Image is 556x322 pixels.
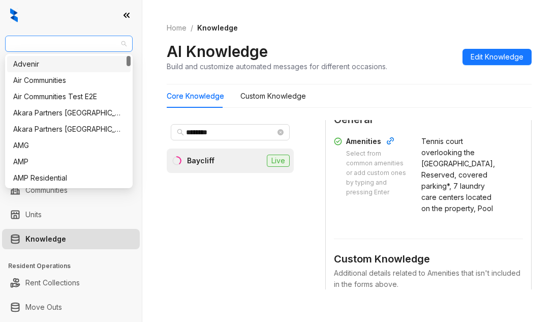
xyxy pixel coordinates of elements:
[13,156,125,167] div: AMP
[2,112,140,132] li: Leasing
[25,297,62,317] a: Move Outs
[334,251,523,267] div: Custom Knowledge
[13,107,125,119] div: Akara Partners [GEOGRAPHIC_DATA]
[167,91,224,102] div: Core Knowledge
[7,56,131,72] div: Advenir
[7,121,131,137] div: Akara Partners Phoenix
[334,112,523,128] span: General
[7,137,131,154] div: AMG
[2,68,140,89] li: Leads
[462,49,532,65] button: Edit Knowledge
[10,8,18,22] img: logo
[13,172,125,184] div: AMP Residential
[165,22,189,34] a: Home
[25,229,66,249] a: Knowledge
[13,58,125,70] div: Advenir
[277,129,284,135] span: close-circle
[25,204,42,225] a: Units
[2,297,140,317] li: Move Outs
[267,155,290,167] span: Live
[25,180,68,200] a: Communities
[2,136,140,157] li: Collections
[346,136,409,149] div: Amenities
[8,261,142,271] h3: Resident Operations
[187,155,214,166] div: Baycliff
[13,124,125,135] div: Akara Partners [GEOGRAPHIC_DATA]
[2,180,140,200] li: Communities
[346,149,409,197] div: Select from common amenities or add custom ones by typing and pressing Enter
[421,137,495,213] span: Tennis court overlooking the [GEOGRAPHIC_DATA], Reserved, covered parking*, 7 laundry care center...
[13,140,125,151] div: AMG
[25,273,80,293] a: Rent Collections
[13,75,125,86] div: Air Communities
[7,89,131,105] div: Air Communities Test E2E
[334,268,523,290] div: Additional details related to Amenities that isn't included in the forms above.
[240,91,306,102] div: Custom Knowledge
[167,42,268,61] h2: AI Knowledge
[471,51,523,63] span: Edit Knowledge
[7,105,131,121] div: Akara Partners Nashville
[13,91,125,102] div: Air Communities Test E2E
[7,72,131,89] div: Air Communities
[11,36,127,51] span: Fairfield
[191,22,193,34] li: /
[197,23,238,32] span: Knowledge
[7,154,131,170] div: AMP
[2,204,140,225] li: Units
[2,273,140,293] li: Rent Collections
[2,229,140,249] li: Knowledge
[7,170,131,186] div: AMP Residential
[177,129,184,136] span: search
[167,61,387,72] div: Build and customize automated messages for different occasions.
